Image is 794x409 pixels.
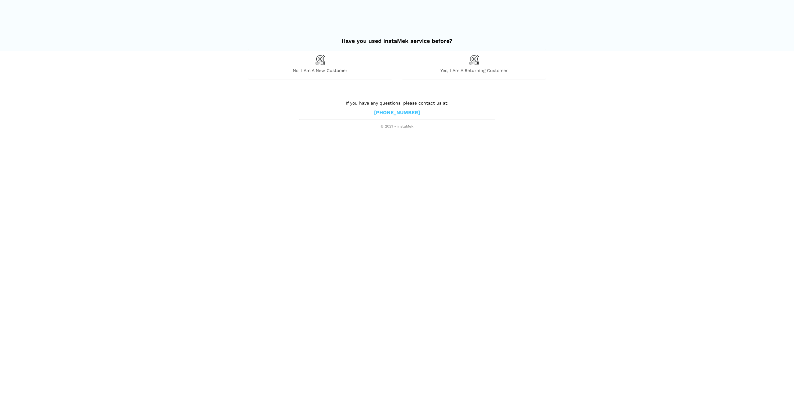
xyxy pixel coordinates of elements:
[402,68,546,73] span: Yes, I am a returning customer
[299,124,495,129] span: © 2021 - instaMek
[248,31,546,44] h2: Have you used instaMek service before?
[248,68,392,73] span: No, I am a new customer
[299,100,495,106] p: If you have any questions, please contact us at:
[374,110,420,116] a: [PHONE_NUMBER]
